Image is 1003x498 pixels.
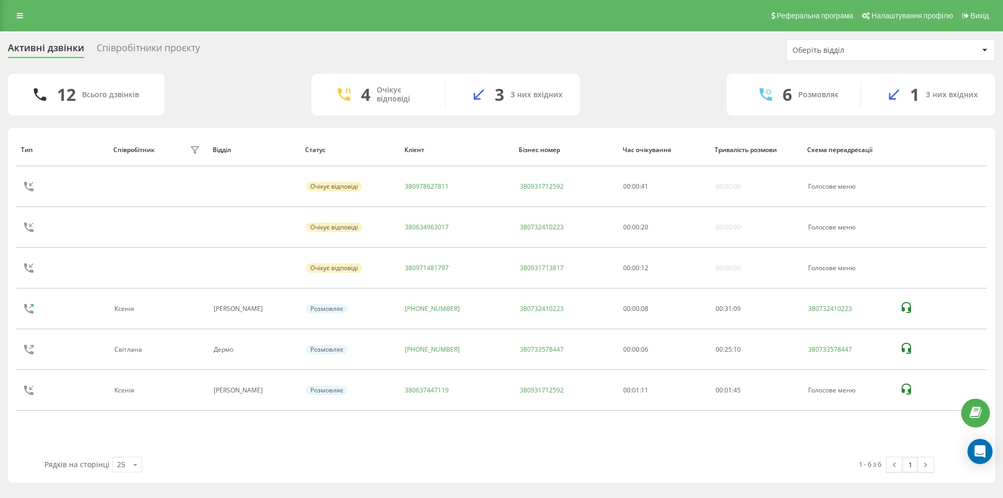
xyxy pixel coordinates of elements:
div: Дермо [214,346,295,353]
div: : : [623,264,648,272]
span: Рядків на сторінці [44,459,110,469]
span: 31 [725,304,732,313]
div: Open Intercom Messenger [967,439,993,464]
span: 00 [623,223,631,231]
div: Розмовляє [798,90,838,99]
div: З них вхідних [510,90,563,99]
a: 380733578447 [808,346,852,353]
div: 00:00:00 [716,224,741,231]
div: Всього дзвінків [82,90,139,99]
span: 00 [716,386,723,395]
div: Відділ [213,146,295,154]
a: 380931712592 [520,182,564,191]
span: 00 [632,263,639,272]
div: : : [716,387,741,394]
div: Очікує відповіді [306,223,362,232]
span: 00 [716,304,723,313]
div: : : [716,346,741,353]
div: Розмовляє [306,304,347,314]
div: Голосове меню [808,183,889,190]
div: З них вхідних [926,90,978,99]
div: Ксенія [114,387,137,394]
div: Час очікування [623,146,705,154]
div: 12 [57,85,76,105]
span: 12 [641,263,648,272]
a: 380732410223 [520,223,564,231]
div: 25 [117,459,125,470]
span: 00 [632,182,639,191]
a: 380634963017 [405,223,449,231]
div: 00:00:08 [623,305,704,312]
div: Оберіть відділ [792,46,917,55]
div: Схема переадресації [807,146,890,154]
div: Співробітник [113,146,155,154]
span: Реферальна програма [777,11,854,20]
div: 00:01:11 [623,387,704,394]
div: Розмовляє [306,345,347,354]
div: 00:00:00 [716,264,741,272]
div: Голосове меню [808,224,889,231]
span: 01 [725,386,732,395]
span: 00 [632,223,639,231]
div: Очікує відповіді [306,182,362,191]
div: [PERSON_NAME] [214,305,295,312]
div: 00:00:00 [716,183,741,190]
div: Клієнт [404,146,509,154]
div: 1 [910,85,919,105]
a: 380733578447 [520,345,564,354]
div: Тривалість розмови [715,146,797,154]
span: 41 [641,182,648,191]
div: Бізнес номер [519,146,613,154]
a: 380732410223 [808,305,852,312]
span: 09 [733,304,741,313]
div: 00:00:06 [623,346,704,353]
a: [PHONE_NUMBER] [405,304,460,313]
a: 1 [902,457,918,472]
a: 380931712592 [520,386,564,395]
div: Голосове меню [808,264,889,272]
a: [PHONE_NUMBER] [405,345,460,354]
a: 380971481797 [405,263,449,272]
a: 380732410223 [520,304,564,313]
span: 25 [725,345,732,354]
div: Голосове меню [808,387,889,394]
div: 1 - 6 з 6 [859,459,881,469]
span: 20 [641,223,648,231]
div: Очікує відповіді [306,263,362,273]
div: [PERSON_NAME] [214,387,295,394]
div: 3 [495,85,504,105]
span: 00 [623,263,631,272]
div: Співробітники проєкту [97,42,200,59]
div: 4 [361,85,370,105]
div: : : [623,183,648,190]
span: 00 [623,182,631,191]
div: Світлана [114,346,145,353]
a: 380637447119 [405,386,449,395]
div: : : [623,224,648,231]
span: Вихід [971,11,989,20]
div: : : [716,305,741,312]
a: 380978627811 [405,182,449,191]
div: Очікує відповіді [377,86,429,103]
span: 45 [733,386,741,395]
div: Активні дзвінки [8,42,84,59]
div: Розмовляє [306,386,347,395]
span: Налаштування профілю [871,11,953,20]
div: 6 [783,85,792,105]
div: Статус [305,146,394,154]
span: 10 [733,345,741,354]
div: Ксенія [114,305,137,312]
span: 00 [716,345,723,354]
a: 380931713817 [520,263,564,272]
div: Тип [21,146,103,154]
